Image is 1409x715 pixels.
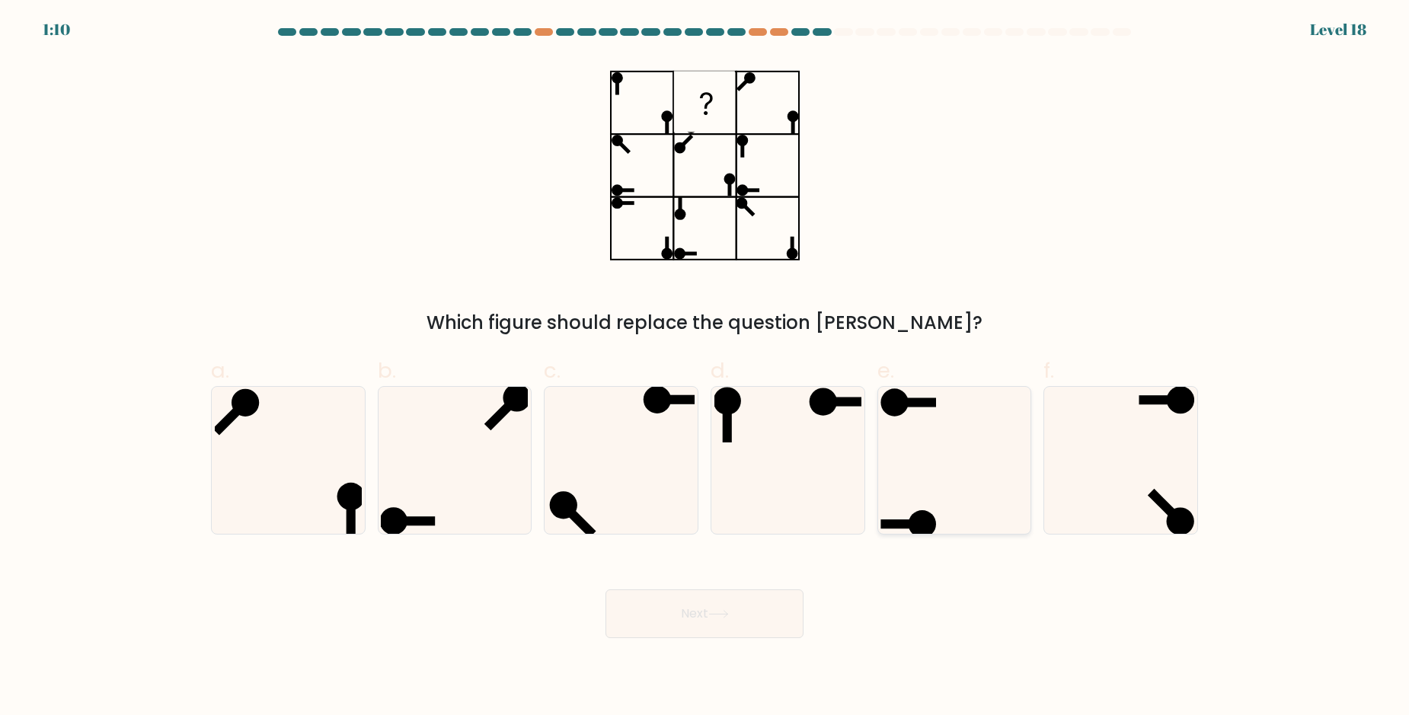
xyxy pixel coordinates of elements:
[711,356,729,385] span: d.
[220,309,1189,337] div: Which figure should replace the question [PERSON_NAME]?
[605,589,804,638] button: Next
[1310,18,1366,41] div: Level 18
[544,356,561,385] span: c.
[1043,356,1054,385] span: f.
[877,356,894,385] span: e.
[211,356,229,385] span: a.
[378,356,396,385] span: b.
[43,18,70,41] div: 1:10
